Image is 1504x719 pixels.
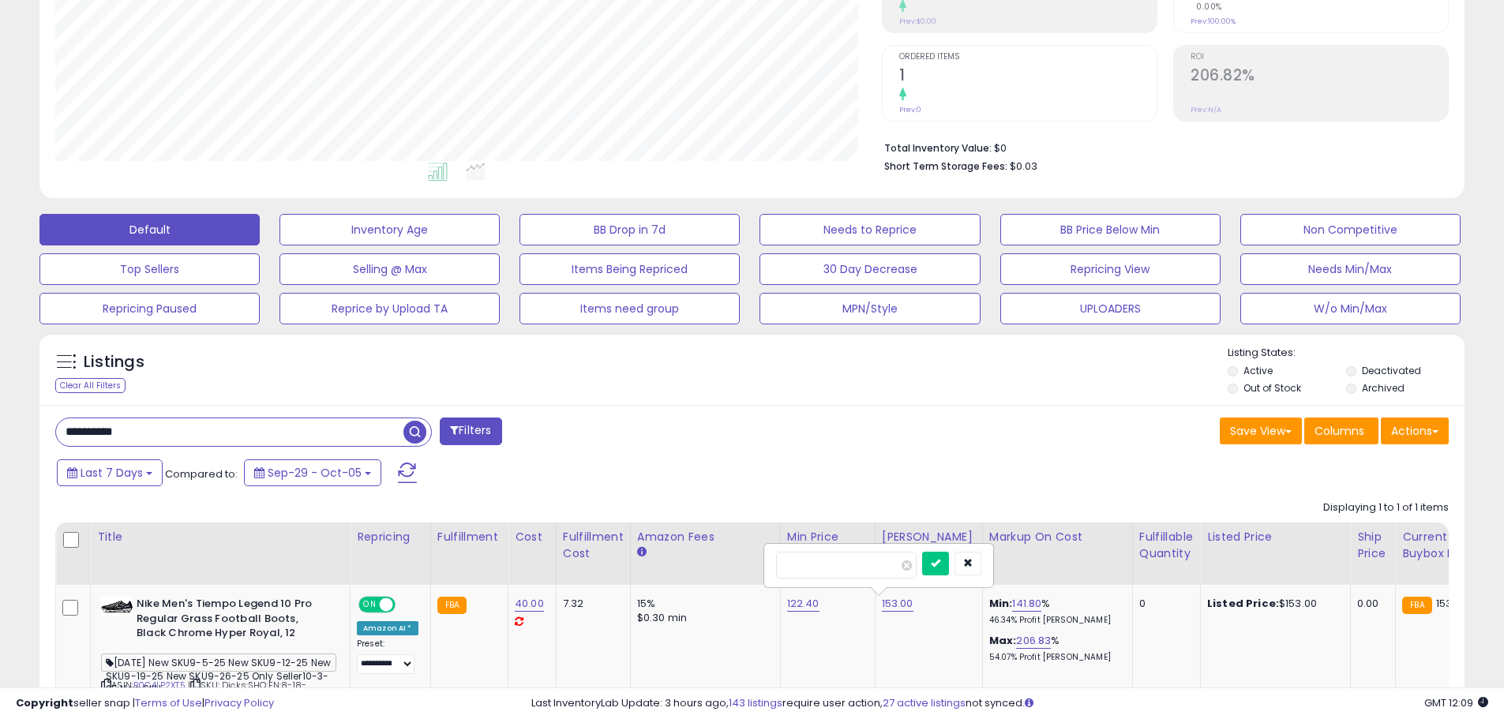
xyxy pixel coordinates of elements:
small: Prev: 100.00% [1191,17,1236,26]
div: Fulfillment Cost [563,529,624,562]
small: FBA [437,597,467,614]
button: Default [39,214,260,245]
div: seller snap | | [16,696,274,711]
button: MPN/Style [760,293,980,324]
button: Sep-29 - Oct-05 [244,459,381,486]
span: ROI [1191,53,1448,62]
span: Compared to: [165,466,238,481]
a: Terms of Use [135,695,202,710]
div: Clear All Filters [55,378,126,393]
div: Markup on Cost [989,529,1126,545]
button: UPLOADERS [1000,293,1221,324]
div: Repricing [357,529,424,545]
span: | SKU: Dicks:SHO:EN:8-18-25:40:TiempoBlk12 [101,679,306,702]
b: Listed Price: [1207,596,1279,611]
b: Total Inventory Value: [884,141,992,155]
button: Top Sellers [39,253,260,285]
div: % [989,634,1120,663]
div: Cost [515,529,549,545]
b: Max: [989,633,1017,648]
small: Prev: 0 [899,105,921,114]
a: 27 active listings [883,695,966,710]
button: Needs Min/Max [1240,253,1461,285]
th: The percentage added to the cost of goods (COGS) that forms the calculator for Min & Max prices. [982,522,1132,585]
label: Active [1243,364,1273,377]
b: Min: [989,596,1013,611]
small: Prev: $0.00 [899,17,936,26]
small: Amazon Fees. [637,545,647,560]
p: 46.34% Profit [PERSON_NAME] [989,615,1120,626]
h2: 1 [899,66,1157,88]
label: Archived [1362,381,1405,395]
button: Non Competitive [1240,214,1461,245]
a: 143 listings [729,695,782,710]
button: Selling @ Max [279,253,500,285]
div: 15% [637,597,768,611]
b: Short Term Storage Fees: [884,159,1007,173]
div: % [989,597,1120,626]
small: 0.00% [1191,1,1222,13]
button: W/o Min/Max [1240,293,1461,324]
span: $0.03 [1010,159,1037,174]
button: Items need group [519,293,740,324]
strong: Copyright [16,695,73,710]
span: Columns [1315,423,1364,439]
span: Sep-29 - Oct-05 [268,465,362,481]
div: 0 [1139,597,1188,611]
button: Actions [1381,418,1449,444]
div: $0.30 min [637,611,768,625]
button: Repricing View [1000,253,1221,285]
div: Ship Price [1357,529,1389,562]
p: 54.07% Profit [PERSON_NAME] [989,652,1120,663]
span: ON [360,598,380,612]
div: Listed Price [1207,529,1344,545]
span: 153 [1436,596,1452,611]
div: Fulfillable Quantity [1139,529,1194,562]
div: $153.00 [1207,597,1338,611]
a: B0C4LP2XT5 [133,679,186,692]
h5: Listings [84,351,144,373]
label: Out of Stock [1243,381,1301,395]
a: 141.80 [1012,596,1041,612]
small: FBA [1402,597,1431,614]
label: Deactivated [1362,364,1421,377]
button: Columns [1304,418,1378,444]
div: Title [97,529,343,545]
div: Last InventoryLab Update: 3 hours ago, require user action, not synced. [531,696,1488,711]
button: Reprice by Upload TA [279,293,500,324]
button: BB Price Below Min [1000,214,1221,245]
div: Current Buybox Price [1402,529,1483,562]
h2: 206.82% [1191,66,1448,88]
a: 153.00 [882,596,913,612]
div: 7.32 [563,597,618,611]
div: Amazon AI * [357,621,418,635]
button: Filters [440,418,501,445]
button: Repricing Paused [39,293,260,324]
img: 31IZ-h9xYOL._SL40_.jpg [101,597,133,616]
a: 40.00 [515,596,544,612]
button: Needs to Reprice [760,214,980,245]
button: Items Being Repriced [519,253,740,285]
a: 122.40 [787,596,820,612]
button: Last 7 Days [57,459,163,486]
div: Preset: [357,638,418,674]
b: Nike Men's Tiempo Legend 10 Pro Regular Grass Football Boots, Black Chrome Hyper Royal, 12 [137,597,328,645]
a: 206.83 [1016,633,1051,649]
div: 0.00 [1357,597,1383,611]
div: Fulfillment [437,529,501,545]
div: Min Price [787,529,868,545]
div: Amazon Fees [637,529,774,545]
small: Prev: N/A [1191,105,1221,114]
span: 2025-10-13 12:09 GMT [1424,695,1488,710]
div: [PERSON_NAME] [882,529,976,545]
button: BB Drop in 7d [519,214,740,245]
span: [DATE] New SKU9-5-25 New SKU9-12-25 New SKU9-19-25 New SKU9-26-25 Only Seller10-3-25 New SKU [101,653,336,672]
li: $0 [884,137,1437,156]
div: Displaying 1 to 1 of 1 items [1323,500,1449,515]
span: OFF [393,598,418,612]
button: Inventory Age [279,214,500,245]
span: Last 7 Days [81,465,143,481]
p: Listing States: [1228,346,1465,361]
a: Privacy Policy [204,695,274,710]
button: Save View [1220,418,1302,444]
